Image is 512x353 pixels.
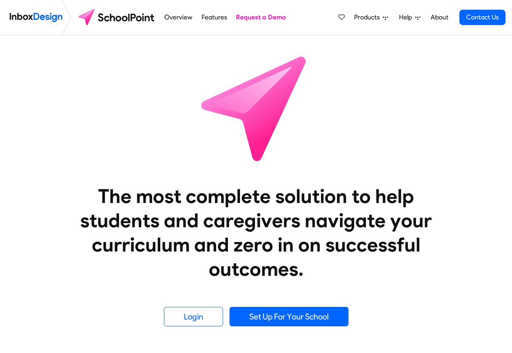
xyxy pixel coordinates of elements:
[164,307,223,326] a: Login
[399,13,415,22] span: Help
[459,10,506,25] a: Contact Us
[354,13,383,22] span: Products
[234,9,288,25] a: Request a Demo
[183,35,329,181] img: icon_schoolpoint.svg
[396,9,424,25] a: Help
[428,9,450,25] a: About
[229,307,348,326] a: Set Up For Your School
[64,184,448,281] heading: The most complete solution to help students and caregivers navigate your curriculum and zero in o...
[74,8,160,27] img: schoolpoint logo
[162,9,195,25] a: Overview
[199,9,229,25] a: Features
[351,9,391,25] a: Products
